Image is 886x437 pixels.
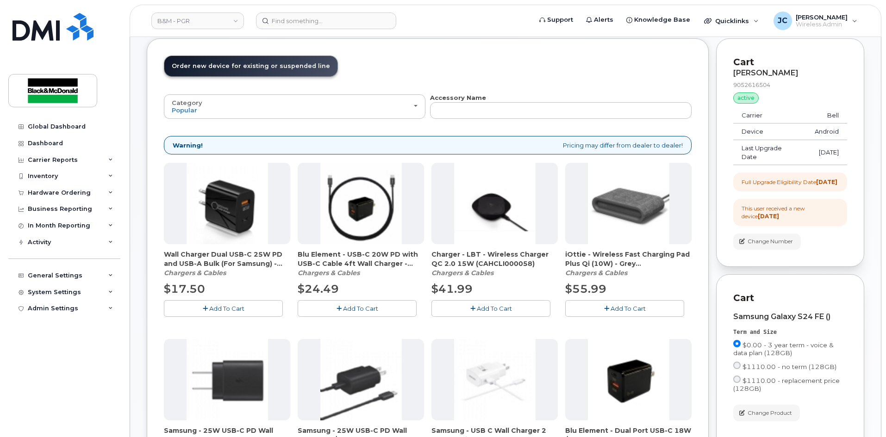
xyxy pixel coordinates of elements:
span: $24.49 [298,282,339,295]
input: Find something... [256,12,396,29]
span: $55.99 [565,282,606,295]
div: Quicklinks [698,12,765,30]
strong: [DATE] [816,178,837,185]
div: This user received a new device [742,204,839,220]
span: Category [172,99,202,106]
div: Charger - LBT - Wireless Charger QC 2.0 15W (CAHCLI000058) [431,250,558,277]
input: $0.00 - 3 year term - voice & data plan (128GB) [733,340,741,347]
span: [PERSON_NAME] [796,13,848,21]
img: accessory36907.JPG [187,163,268,244]
em: Chargers & Cables [431,269,493,277]
div: active [733,92,759,104]
span: Add To Cart [611,305,646,312]
em: Chargers & Cables [164,269,226,277]
a: Support [533,11,580,29]
img: accessory36405.JPG [454,163,536,244]
div: Term and Size [733,328,847,336]
span: Add To Cart [477,305,512,312]
span: $0.00 - 3 year term - voice & data plan (128GB) [733,341,834,357]
span: Quicklinks [715,17,749,25]
div: Full Upgrade Eligibility Date [742,178,837,186]
p: Cart [733,55,847,69]
td: Device [733,123,806,140]
strong: [DATE] [758,213,779,220]
span: Alerts [594,15,613,25]
input: $1110.00 - replacement price (128GB) [733,375,741,383]
em: Chargers & Cables [298,269,360,277]
img: accessory36554.JPG [588,163,669,244]
a: Alerts [580,11,620,29]
button: Add To Cart [298,300,417,316]
div: Jackie Cox [767,12,864,30]
span: Support [547,15,573,25]
div: Blu Element - USB-C 20W PD with USB-C Cable 4ft Wall Charger - Black (CAHCPZ000096) [298,250,424,277]
img: accessory36709.JPG [320,339,402,420]
div: 9052616504 [733,81,847,89]
span: JC [778,15,787,26]
span: Add To Cart [343,305,378,312]
strong: Warning! [173,141,203,150]
span: Change Number [748,237,793,246]
span: Knowledge Base [634,15,690,25]
div: Pricing may differ from dealer to dealer! [164,136,692,155]
a: B&M - PGR [151,12,244,29]
span: $1110.00 - no term (128GB) [742,363,836,370]
button: Add To Cart [164,300,283,316]
div: Samsung Galaxy S24 FE () [733,313,847,321]
span: Popular [172,106,197,114]
button: Category Popular [164,94,425,118]
span: $17.50 [164,282,205,295]
td: [DATE] [806,140,847,165]
span: Order new device for existing or suspended line [172,62,330,69]
span: $41.99 [431,282,473,295]
strong: Accessory Name [430,94,486,101]
span: Wall Charger Dual USB-C 25W PD and USB-A Bulk (For Samsung) - Black (CAHCBE000093) [164,250,290,268]
td: Bell [806,107,847,124]
span: Blu Element - USB-C 20W PD with USB-C Cable 4ft Wall Charger - Black (CAHCPZ000096) [298,250,424,268]
span: iOttie - Wireless Fast Charging Pad Plus Qi (10W) - Grey (CAHCLI000064) [565,250,692,268]
span: Charger - LBT - Wireless Charger QC 2.0 15W (CAHCLI000058) [431,250,558,268]
button: Change Number [733,234,801,250]
td: Carrier [733,107,806,124]
button: Add To Cart [565,300,684,316]
span: $1110.00 - replacement price (128GB) [733,377,840,392]
em: Chargers & Cables [565,269,627,277]
button: Change Product [733,405,800,421]
span: Change Product [748,409,792,417]
a: Knowledge Base [620,11,697,29]
div: Wall Charger Dual USB-C 25W PD and USB-A Bulk (For Samsung) - Black (CAHCBE000093) [164,250,290,277]
span: Add To Cart [209,305,244,312]
td: Android [806,123,847,140]
input: $1110.00 - no term (128GB) [733,362,741,369]
div: iOttie - Wireless Fast Charging Pad Plus Qi (10W) - Grey (CAHCLI000064) [565,250,692,277]
img: accessory36354.JPG [454,339,536,420]
img: accessory36347.JPG [320,163,402,244]
p: Cart [733,291,847,305]
img: accessory36707.JPG [588,339,669,420]
td: Last Upgrade Date [733,140,806,165]
div: [PERSON_NAME] [733,69,847,77]
span: Wireless Admin [796,21,848,28]
button: Add To Cart [431,300,550,316]
img: accessory36708.JPG [187,339,268,420]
